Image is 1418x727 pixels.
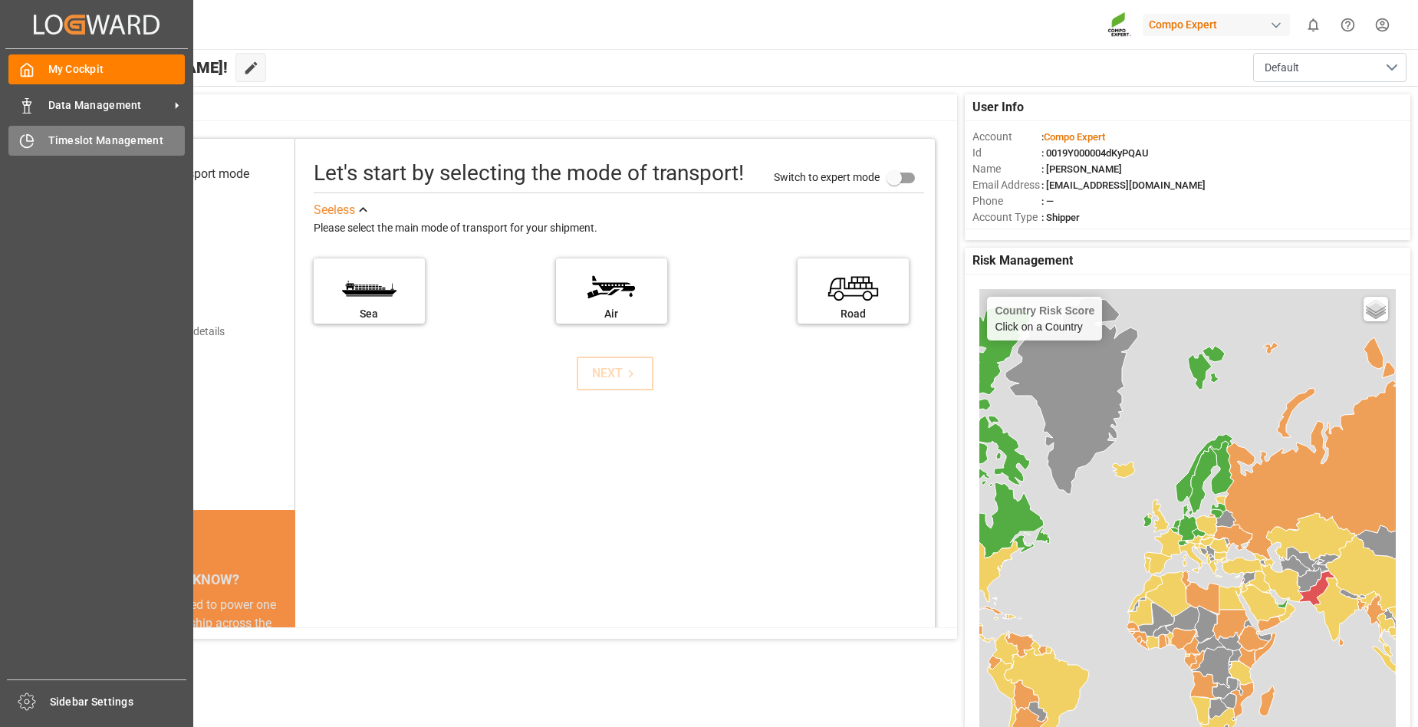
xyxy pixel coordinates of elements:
span: : [EMAIL_ADDRESS][DOMAIN_NAME] [1041,179,1206,191]
span: : Shipper [1041,212,1080,223]
span: Account [972,129,1041,145]
a: My Cockpit [8,54,185,84]
span: Default [1265,60,1299,76]
img: Screenshot%202023-09-29%20at%2010.02.21.png_1712312052.png [1107,12,1132,38]
span: Id [972,145,1041,161]
div: Let's start by selecting the mode of transport! [314,157,744,189]
span: Timeslot Management [48,133,186,149]
a: Layers [1364,297,1388,321]
a: Timeslot Management [8,126,185,156]
span: Compo Expert [1044,131,1105,143]
span: : [PERSON_NAME] [1041,163,1122,175]
span: : 0019Y000004dKyPQAU [1041,147,1149,159]
span: Sidebar Settings [50,694,187,710]
span: : [1041,131,1105,143]
div: Click on a Country [995,304,1094,333]
span: Risk Management [972,252,1073,270]
span: My Cockpit [48,61,186,77]
div: Compo Expert [1143,14,1290,36]
div: Select transport mode [130,165,249,183]
span: Switch to expert mode [774,170,880,183]
button: Help Center [1331,8,1365,42]
button: show 0 new notifications [1296,8,1331,42]
button: Compo Expert [1143,10,1296,39]
span: Email Address [972,177,1041,193]
div: Air [564,306,660,322]
div: See less [314,201,355,219]
button: NEXT [577,357,653,390]
span: : — [1041,196,1054,207]
div: Sea [321,306,417,322]
h4: Country Risk Score [995,304,1094,317]
span: Account Type [972,209,1041,225]
span: User Info [972,98,1024,117]
button: open menu [1253,53,1406,82]
div: Please select the main mode of transport for your shipment. [314,219,924,238]
span: Data Management [48,97,169,113]
div: Road [805,306,901,322]
button: next slide / item [274,596,295,725]
span: Name [972,161,1041,177]
span: Phone [972,193,1041,209]
div: NEXT [592,364,639,383]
